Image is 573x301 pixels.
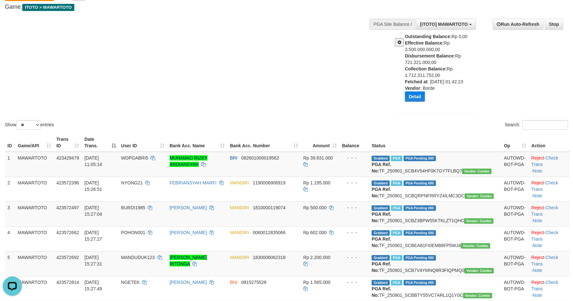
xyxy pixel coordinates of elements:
td: 2 [5,177,15,202]
a: Note [533,268,542,273]
a: Reject [531,155,544,161]
td: TF_250901_SCBZ3BPW55KTKLZT1QHC [369,202,501,226]
a: Check Trans [531,155,558,167]
b: PGA Ref. No: [372,162,391,173]
span: NYONG21 [121,180,143,185]
span: Copy 082601000019562 to clipboard [241,155,279,161]
span: Marked by axnmarianovi [391,280,402,285]
span: Marked by axnmarianovi [391,205,402,211]
td: MAWARTOTO [15,276,54,301]
b: Disbursement Balance: [405,53,455,58]
td: 5 [5,251,15,276]
span: Grabbed [372,156,390,161]
span: MANDIRI [230,230,249,235]
a: Note [533,243,542,248]
span: Vendor URL: https://secure11.1velocity.biz [461,243,490,249]
span: PGA Pending [404,280,436,285]
a: Note [533,168,542,173]
span: 423572662 [56,230,79,235]
a: Check Trans [531,180,558,192]
th: Trans ID: activate to sort column ascending [54,133,82,152]
a: Check Trans [531,205,558,217]
a: FEBRIANSYAH MARFI [170,180,217,185]
td: · · [529,276,570,301]
td: AUTOWD-BOT-PGA [501,276,529,301]
td: AUTOWD-BOT-PGA [501,202,529,226]
td: TF_250901_SCB4V54HF0K7GY7FLBQ7 [369,152,501,177]
td: MAWARTOTO [15,226,54,251]
span: ITOTO > MAWARTOTO [22,4,74,11]
span: POHON001 [121,230,145,235]
span: PGA Pending [404,156,436,161]
span: PGA Pending [404,255,436,261]
span: Marked by axnmarianovi [391,156,402,161]
button: Open LiveChat chat widget [3,3,22,22]
div: - - - [342,180,366,186]
b: Collection Balance: [405,66,447,71]
a: Reject [531,180,544,185]
a: Check Trans [531,280,558,291]
span: 423572497 [56,205,79,210]
td: · · [529,152,570,177]
div: - - - [342,279,366,285]
span: Rp 602.000 [303,230,326,235]
span: Marked by axnmarianovi [391,255,402,261]
span: Vendor URL: https://secure11.1velocity.biz [463,293,493,298]
a: Check Trans [531,255,558,266]
span: MANDIRI [230,255,249,260]
span: Rp 1.195.000 [303,180,330,185]
td: · · [529,202,570,226]
td: AUTOWD-BOT-PGA [501,226,529,251]
span: Grabbed [372,280,390,285]
div: PGA Site Balance / [369,19,416,30]
b: Vendor [405,86,420,91]
span: BNI [230,280,238,285]
th: Date Trans.: activate to sort column descending [82,133,118,152]
label: Show entries [5,120,54,130]
span: PGA Pending [404,205,436,211]
span: Rp 2.200.000 [303,255,330,260]
span: Vendor URL: https://secure11.1velocity.biz [465,193,494,199]
td: TF_250901_SCB7V4YMNQ8R3FIQPMQ0 [369,251,501,276]
a: Reject [531,205,544,210]
span: [DATE] 15:27:31 [84,255,102,266]
h4: Game: [5,4,376,10]
a: MUHAMAD RIZKY ARDIANSYAH [170,155,207,167]
span: MANDIRI [230,180,249,185]
b: PGA Ref. No: [372,261,391,273]
div: Rp 0,00 Rp 3.500.000.000,00 Rp 721.321.000,00 Rp 1.712.311.752,00 : [DATE] 01:42:23 : Borde [405,33,479,107]
span: [DATE] 15:26:51 [84,180,102,192]
th: Game/API: activate to sort column ascending [15,133,54,152]
th: Op: activate to sort column ascending [501,133,529,152]
span: Marked by axnmarianovi [391,181,402,186]
td: · · [529,226,570,251]
th: Bank Acc. Name: activate to sort column ascending [167,133,228,152]
a: Stop [545,19,563,30]
th: Amount: activate to sort column ascending [301,133,339,152]
span: Copy 1190006906919 to clipboard [253,180,285,185]
b: Outstanding Balance: [405,34,452,39]
span: Grabbed [372,181,390,186]
span: 423572814 [56,280,79,285]
b: PGA Ref. No: [372,212,391,223]
a: Note [533,293,542,298]
td: AUTOWD-BOT-PGA [501,152,529,177]
th: Action [529,133,570,152]
span: PGA Pending [404,181,436,186]
span: [DATE] 11:05:14 [84,155,102,167]
div: - - - [342,254,366,261]
td: AUTOWD-BOT-PGA [501,251,529,276]
span: Vendor URL: https://secure11.1velocity.biz [464,268,494,274]
th: Balance [339,133,369,152]
span: Grabbed [372,230,390,236]
td: 1 [5,152,15,177]
span: MANDIRI [230,205,249,210]
a: [PERSON_NAME] [170,280,207,285]
label: Search: [505,120,568,130]
span: Vendor URL: https://secure11.1velocity.biz [462,169,492,174]
th: Bank Acc. Number: activate to sort column ascending [228,133,301,152]
span: Copy 1830006062318 to clipboard [253,255,285,260]
b: Effective Balance: [405,40,444,46]
span: WDPGABRI5 [121,155,148,161]
span: Rp 1.565.000 [303,280,330,285]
